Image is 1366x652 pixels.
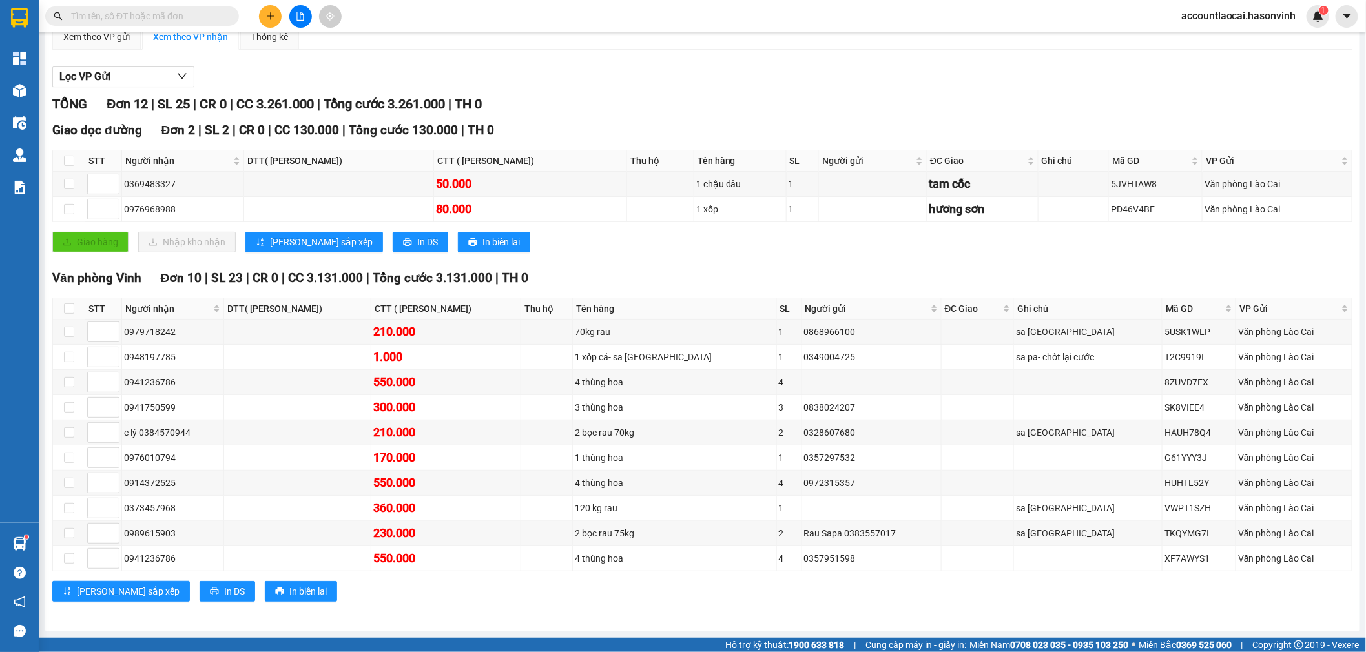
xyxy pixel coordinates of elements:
span: down [177,71,187,81]
div: Văn phòng Lào Cai [1238,526,1350,540]
div: 0914372525 [124,476,222,490]
span: | [198,123,202,138]
span: CC 130.000 [274,123,339,138]
div: 0357951598 [804,551,939,565]
sup: 1 [25,535,28,539]
td: Văn phòng Lào Cai [1236,345,1352,370]
td: Văn phòng Lào Cai [1203,172,1352,197]
span: file-add [296,12,305,21]
span: ĐC Giao [945,301,1000,316]
button: caret-down [1336,5,1358,28]
div: Văn phòng Lào Cai [1238,476,1350,490]
input: Tìm tên, số ĐT hoặc mã đơn [71,9,223,23]
span: plus [266,12,275,21]
div: 0941236786 [124,375,222,389]
div: 550.000 [373,549,519,567]
div: 0838024207 [804,400,939,414]
span: [PERSON_NAME] sắp xếp [77,584,180,598]
div: Rau Sapa 0383557017 [804,526,939,540]
td: HAUH78Q4 [1163,420,1236,445]
span: | [151,96,154,112]
div: T2C9919I [1164,350,1234,364]
div: 4 [779,375,800,389]
th: CTT ( [PERSON_NAME]) [371,298,521,320]
div: 5JVHTAW8 [1111,177,1200,191]
div: 0328607680 [804,425,939,440]
span: printer [210,587,219,597]
div: 1 thùng hoa [575,451,774,465]
span: caret-down [1341,10,1353,22]
div: 0357297532 [804,451,939,465]
th: STT [85,298,122,320]
div: 1 [779,501,800,515]
div: 50.000 [436,175,625,193]
th: Thu hộ [521,298,574,320]
strong: 1900 633 818 [789,640,844,650]
div: 0979718242 [124,325,222,339]
span: Giao dọc đường [52,123,142,138]
span: ⚪️ [1132,642,1135,647]
span: | [268,123,271,138]
strong: 0369 525 060 [1176,640,1232,650]
div: Văn phòng Lào Cai [1205,202,1350,216]
td: Văn phòng Lào Cai [1203,197,1352,222]
span: VP Gửi [1239,301,1339,316]
div: Xem theo VP gửi [63,30,130,44]
span: Mã GD [1166,301,1223,316]
span: [PERSON_NAME] sắp xếp [270,235,373,249]
button: Lọc VP Gửi [52,66,194,87]
span: Cung cấp máy in - giấy in: [865,638,966,652]
div: sa [GEOGRAPHIC_DATA] [1016,526,1160,540]
span: | [282,270,285,285]
span: notification [14,596,26,608]
div: 4 [779,551,800,565]
span: Đơn 12 [107,96,148,112]
div: 1 [789,177,816,191]
td: Văn phòng Lào Cai [1236,546,1352,571]
button: uploadGiao hàng [52,232,129,252]
button: sort-ascending[PERSON_NAME] sắp xếp [245,232,383,252]
div: 120 kg rau [575,501,774,515]
div: 2 bọc rau 70kg [575,425,774,440]
span: TH 0 [468,123,494,138]
span: | [854,638,856,652]
button: printerIn biên lai [458,232,530,252]
div: 1 [789,202,816,216]
div: 5USK1WLP [1164,325,1234,339]
td: HUHTL52Y [1163,471,1236,496]
img: solution-icon [13,181,26,194]
div: 0976010794 [124,451,222,465]
span: | [366,270,369,285]
div: 1 chậu dâu [696,177,784,191]
div: 1.000 [373,348,519,366]
th: STT [85,150,122,172]
td: XF7AWYS1 [1163,546,1236,571]
span: CC 3.261.000 [236,96,314,112]
span: Người gửi [805,301,928,316]
span: question-circle [14,567,26,579]
th: SL [787,150,819,172]
span: CR 0 [239,123,265,138]
td: Văn phòng Lào Cai [1236,420,1352,445]
div: Văn phòng Lào Cai [1238,325,1350,339]
div: 0976968988 [124,202,242,216]
div: Xem theo VP nhận [153,30,228,44]
div: Thống kê [251,30,288,44]
div: 3 [779,400,800,414]
div: HUHTL52Y [1164,476,1234,490]
span: ĐC Giao [930,154,1025,168]
button: aim [319,5,342,28]
button: printerIn DS [200,581,255,602]
span: | [342,123,346,138]
div: 0349004725 [804,350,939,364]
td: SK8VIEE4 [1163,395,1236,420]
div: Văn phòng Lào Cai [1238,425,1350,440]
div: Văn phòng Lào Cai [1238,350,1350,364]
td: Văn phòng Lào Cai [1236,445,1352,471]
td: Văn phòng Lào Cai [1236,395,1352,420]
span: aim [326,12,335,21]
span: TH 0 [455,96,482,112]
td: Văn phòng Lào Cai [1236,496,1352,521]
span: | [205,270,208,285]
span: Người nhận [125,301,211,316]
